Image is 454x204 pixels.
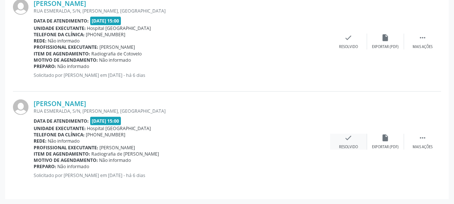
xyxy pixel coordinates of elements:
span: Não informado [99,157,131,163]
b: Preparo: [34,63,56,69]
div: Exportar (PDF) [372,44,399,50]
i: insert_drive_file [382,34,390,42]
a: [PERSON_NAME] [34,99,86,108]
p: Solicitado por [PERSON_NAME] em [DATE] - há 6 dias [34,172,330,178]
b: Profissional executante: [34,144,98,151]
b: Profissional executante: [34,44,98,50]
i: insert_drive_file [382,134,390,142]
b: Telefone da clínica: [34,31,85,38]
i: check [345,134,353,142]
span: Hospital [GEOGRAPHIC_DATA] [87,125,151,132]
span: [DATE] 15:00 [90,117,121,125]
div: RUA ESMERALDA, S/N, [PERSON_NAME], [GEOGRAPHIC_DATA] [34,108,330,114]
span: [PERSON_NAME] [100,144,135,151]
b: Preparo: [34,163,56,170]
span: [PHONE_NUMBER] [86,31,126,38]
span: [DATE] 15:00 [90,17,121,25]
span: Não informado [58,163,89,170]
b: Unidade executante: [34,25,86,31]
span: [PHONE_NUMBER] [86,132,126,138]
p: Solicitado por [PERSON_NAME] em [DATE] - há 6 dias [34,72,330,78]
b: Item de agendamento: [34,151,90,157]
b: Unidade executante: [34,125,86,132]
b: Data de atendimento: [34,18,89,24]
span: Não informado [99,57,131,63]
b: Data de atendimento: [34,118,89,124]
b: Item de agendamento: [34,51,90,57]
span: [PERSON_NAME] [100,44,135,50]
div: RUA ESMERALDA, S/N, [PERSON_NAME], [GEOGRAPHIC_DATA] [34,8,330,14]
div: Resolvido [339,144,358,150]
div: Mais ações [413,144,433,150]
b: Motivo de agendamento: [34,157,98,163]
b: Motivo de agendamento: [34,57,98,63]
b: Rede: [34,138,47,144]
div: Resolvido [339,44,358,50]
div: Exportar (PDF) [372,144,399,150]
i: check [345,34,353,42]
span: Hospital [GEOGRAPHIC_DATA] [87,25,151,31]
div: Mais ações [413,44,433,50]
span: Radiografia de Cotovelo [92,51,142,57]
span: Não informado [48,38,80,44]
span: Não informado [58,63,89,69]
img: img [13,99,28,115]
b: Rede: [34,38,47,44]
i:  [419,134,427,142]
i:  [419,34,427,42]
b: Telefone da clínica: [34,132,85,138]
span: Não informado [48,138,80,144]
span: Radiografia de [PERSON_NAME] [92,151,159,157]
